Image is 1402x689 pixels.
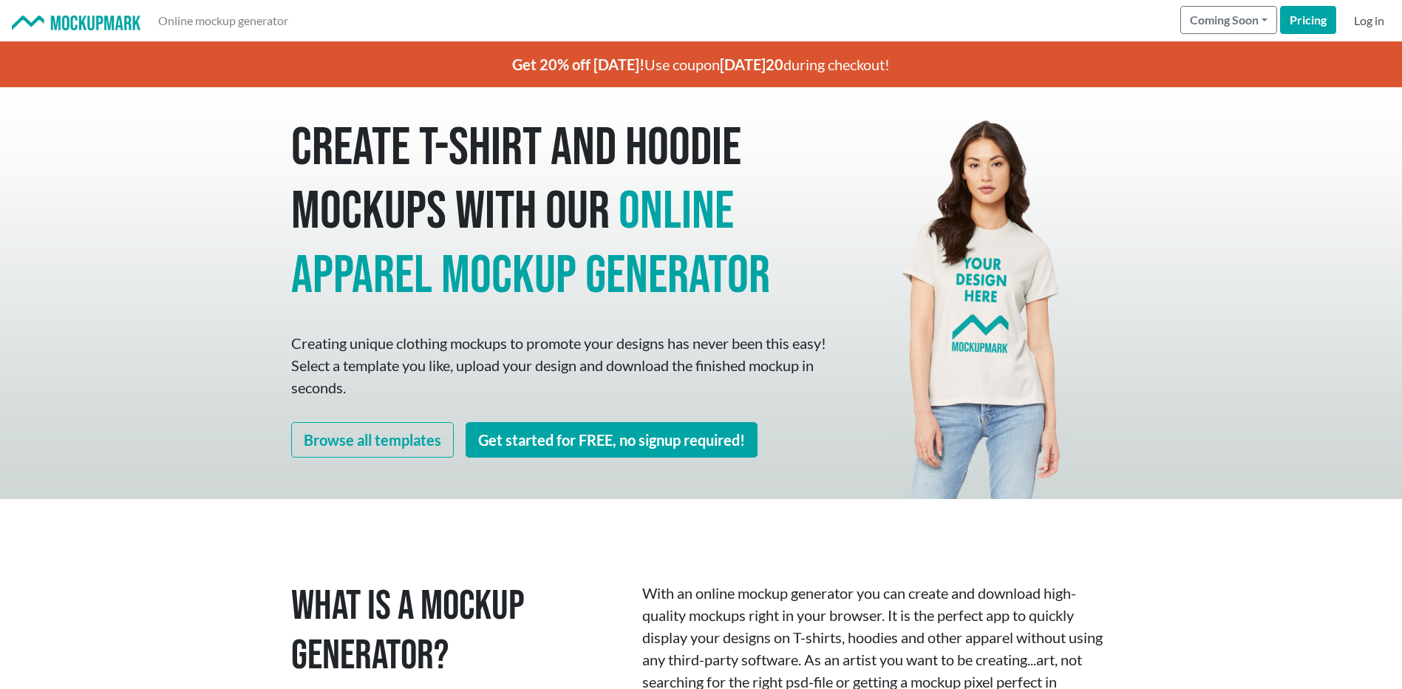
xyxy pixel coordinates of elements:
img: Mockup Mark hero - your design here [891,87,1074,499]
a: Browse all templates [291,422,454,458]
h1: Create T-shirt and hoodie mockups with our [291,117,831,308]
span: online apparel mockup generator [291,180,770,308]
img: Mockup Mark [12,16,140,31]
p: Use coupon during checkout! [291,41,1112,87]
a: Get started for FREE, no signup required! [466,422,758,458]
span: [DATE]20 [720,55,783,73]
p: Creating unique clothing mockups to promote your designs has never been this easy! Select a templ... [291,332,831,398]
h1: What is a Mockup Generator? [291,582,620,681]
a: Log in [1348,6,1390,35]
button: Coming Soon [1180,6,1277,34]
a: Pricing [1280,6,1336,34]
span: Get 20% off [DATE]! [512,55,644,73]
a: Online mockup generator [152,6,294,35]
